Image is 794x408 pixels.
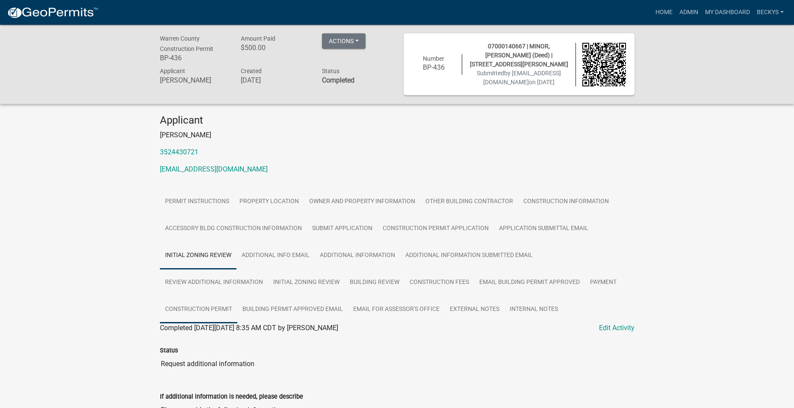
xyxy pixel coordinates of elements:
label: Status [160,348,178,354]
a: Property Location [234,188,304,216]
a: Construction Permit Application [378,215,494,242]
a: Edit Activity [599,323,635,333]
span: by [EMAIL_ADDRESS][DOMAIN_NAME] [483,70,561,86]
a: Submit Application [307,215,378,242]
a: Other Building Contractor [420,188,518,216]
a: Building Permit Approved Email [237,296,348,323]
h6: BP-436 [412,63,456,71]
a: Building Review [345,269,404,296]
h6: [PERSON_NAME] [160,76,228,84]
img: QR code [582,43,626,86]
a: External Notes [445,296,505,323]
p: [PERSON_NAME] [160,130,635,140]
a: My Dashboard [702,4,753,21]
a: [EMAIL_ADDRESS][DOMAIN_NAME] [160,165,268,173]
span: Status [322,68,339,74]
a: Permit Instructions [160,188,234,216]
a: Initial Zoning Review [268,269,345,296]
h6: $500.00 [241,44,309,52]
span: Submitted on [DATE] [477,70,561,86]
a: Additional Information [315,242,400,269]
span: Applicant [160,68,185,74]
span: Created [241,68,262,74]
a: Construction Fees [404,269,474,296]
span: Amount Paid [241,35,275,42]
span: Number [423,55,444,62]
span: Completed [DATE][DATE] 8:35 AM CDT by [PERSON_NAME] [160,324,338,332]
a: Review Additional Information [160,269,268,296]
h6: BP-436 [160,54,228,62]
span: Warren County Construction Permit [160,35,213,52]
a: Admin [676,4,702,21]
a: Email for Assessor's Office [348,296,445,323]
a: Construction Information [518,188,614,216]
a: Owner and Property Information [304,188,420,216]
a: Email Building Permit Approved [474,269,585,296]
strong: Completed [322,76,354,84]
a: Additional Info Email [236,242,315,269]
span: 07000140667 | MINOR, [PERSON_NAME] (Deed) | [STREET_ADDRESS][PERSON_NAME] [470,43,568,68]
h6: [DATE] [241,76,309,84]
a: Construction Permit [160,296,237,323]
label: If additional information is needed, please describe [160,394,303,400]
a: Application Submittal Email [494,215,593,242]
a: Payment [585,269,622,296]
a: Accessory Bldg Construction Information [160,215,307,242]
a: Internal Notes [505,296,563,323]
button: Actions [322,33,366,49]
a: beckys [753,4,787,21]
a: 3524430721 [160,148,198,156]
a: Home [652,4,676,21]
a: Initial Zoning Review [160,242,236,269]
h4: Applicant [160,114,635,127]
a: Additional Information Submitted Email [400,242,538,269]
